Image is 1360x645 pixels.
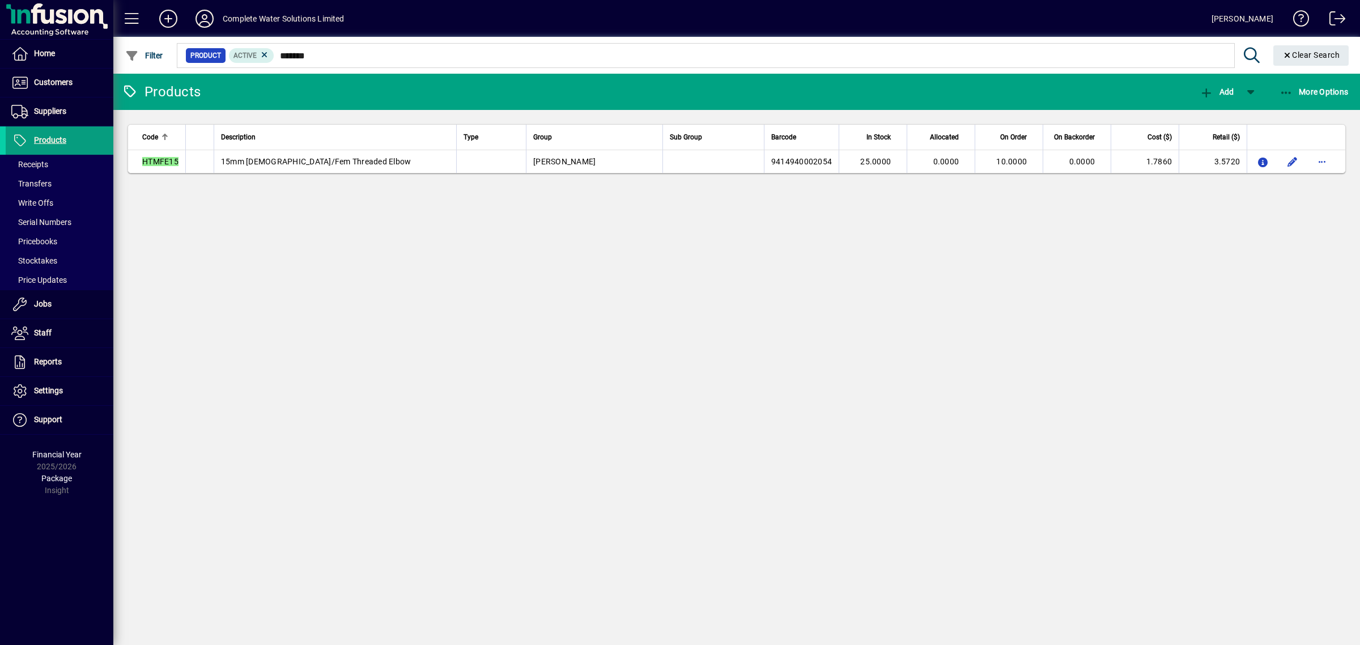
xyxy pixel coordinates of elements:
span: 0.0000 [933,157,959,166]
span: Group [533,131,552,143]
div: [PERSON_NAME] [1212,10,1273,28]
div: Description [221,131,449,143]
a: Write Offs [6,193,113,213]
span: 25.0000 [860,157,891,166]
a: Logout [1321,2,1346,39]
span: Package [41,474,72,483]
div: Group [533,131,656,143]
span: Home [34,49,55,58]
span: In Stock [866,131,891,143]
div: Code [142,131,178,143]
a: Stocktakes [6,251,113,270]
span: Sub Group [670,131,702,143]
td: 3.5720 [1179,150,1247,173]
a: Price Updates [6,270,113,290]
span: Products [34,135,66,145]
span: 0.0000 [1069,157,1095,166]
span: [PERSON_NAME] [533,157,596,166]
a: Settings [6,377,113,405]
a: Reports [6,348,113,376]
a: Receipts [6,155,113,174]
div: On Backorder [1050,131,1105,143]
span: Description [221,131,256,143]
td: 1.7860 [1111,150,1179,173]
button: Add [1197,82,1236,102]
span: Retail ($) [1213,131,1240,143]
span: On Order [1000,131,1027,143]
span: Reports [34,357,62,366]
span: Settings [34,386,63,395]
span: Support [34,415,62,424]
span: Serial Numbers [11,218,71,227]
a: Home [6,40,113,68]
button: Clear [1273,45,1349,66]
div: In Stock [846,131,901,143]
div: Complete Water Solutions Limited [223,10,345,28]
span: Customers [34,78,73,87]
a: Serial Numbers [6,213,113,232]
a: Knowledge Base [1285,2,1310,39]
span: Suppliers [34,107,66,116]
span: Add [1200,87,1234,96]
button: Profile [186,9,223,29]
span: Jobs [34,299,52,308]
span: Financial Year [32,450,82,459]
a: Pricebooks [6,232,113,251]
span: Code [142,131,158,143]
a: Staff [6,319,113,347]
span: Allocated [930,131,959,143]
button: More options [1313,152,1331,171]
button: Filter [122,45,166,66]
span: Cost ($) [1147,131,1172,143]
span: Write Offs [11,198,53,207]
div: On Order [982,131,1037,143]
span: Clear Search [1282,50,1340,60]
div: Barcode [771,131,832,143]
a: Transfers [6,174,113,193]
div: Products [122,83,201,101]
span: On Backorder [1054,131,1095,143]
div: Sub Group [670,131,756,143]
a: Support [6,406,113,434]
span: 9414940002054 [771,157,832,166]
span: Filter [125,51,163,60]
div: Allocated [914,131,969,143]
span: Product [190,50,221,61]
span: 15mm [DEMOGRAPHIC_DATA]/Fem Threaded Elbow [221,157,411,166]
span: Pricebooks [11,237,57,246]
mat-chip: Activation Status: Active [229,48,274,63]
a: Suppliers [6,97,113,126]
span: Transfers [11,179,52,188]
button: Add [150,9,186,29]
button: More Options [1277,82,1351,102]
a: Customers [6,69,113,97]
span: Price Updates [11,275,67,285]
em: HTMFE15 [142,157,178,166]
span: Staff [34,328,52,337]
span: Active [233,52,257,60]
span: Receipts [11,160,48,169]
span: Type [464,131,478,143]
div: Type [464,131,519,143]
span: Stocktakes [11,256,57,265]
button: Edit [1283,152,1302,171]
span: 10.0000 [996,157,1027,166]
span: Barcode [771,131,796,143]
span: More Options [1280,87,1349,96]
a: Jobs [6,290,113,319]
